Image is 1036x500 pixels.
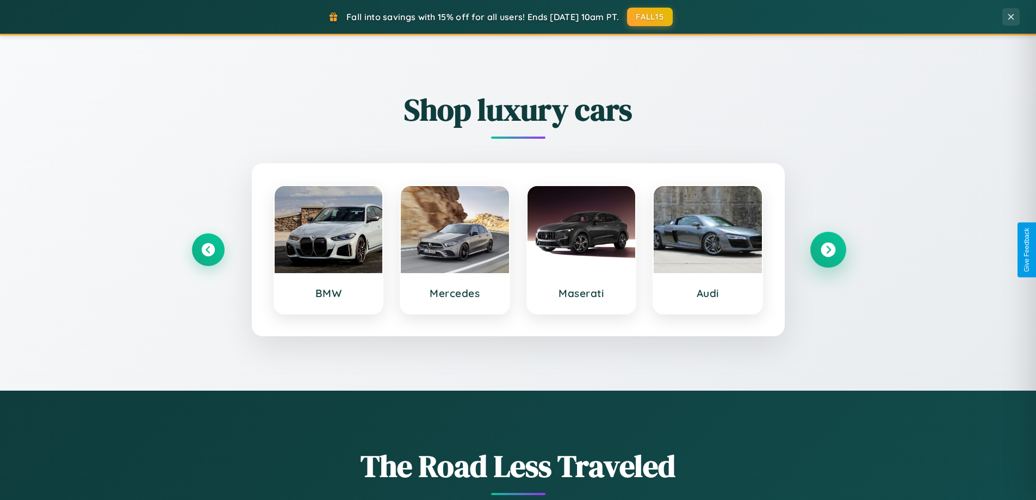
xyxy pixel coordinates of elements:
h2: Shop luxury cars [192,89,845,131]
h3: Audi [665,287,751,300]
button: FALL15 [627,8,673,26]
span: Fall into savings with 15% off for all users! Ends [DATE] 10am PT. [346,11,619,22]
h1: The Road Less Traveled [192,445,845,487]
h3: Maserati [538,287,625,300]
h3: BMW [286,287,372,300]
div: Give Feedback [1023,228,1031,272]
h3: Mercedes [412,287,498,300]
